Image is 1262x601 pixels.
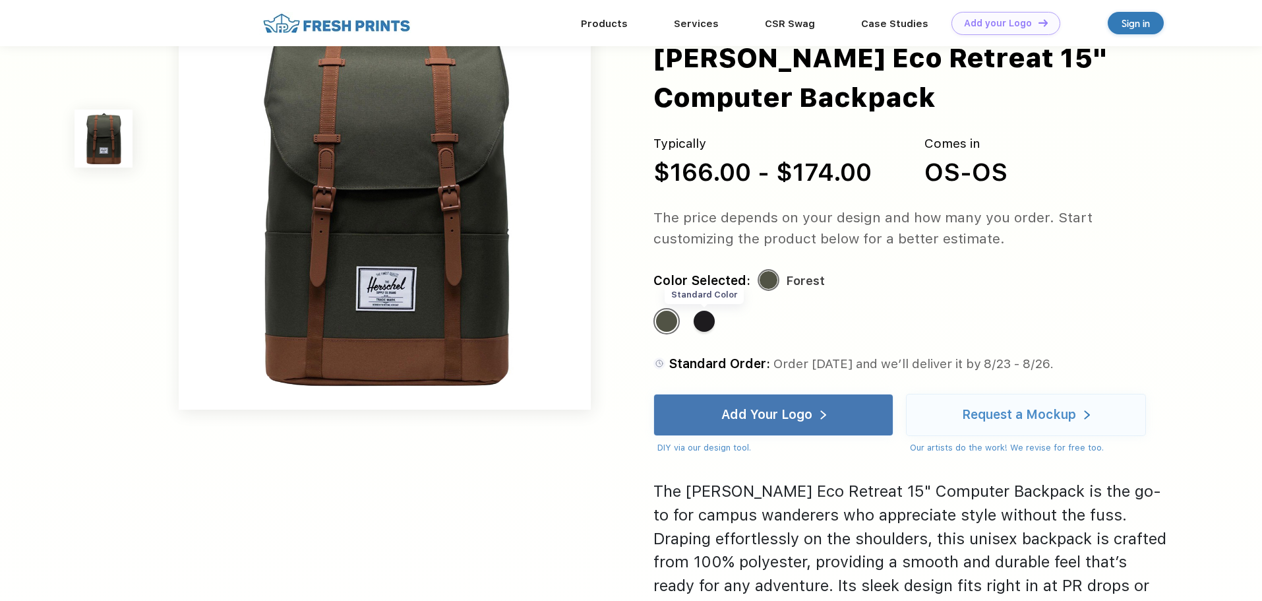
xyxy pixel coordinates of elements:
[964,18,1032,29] div: Add your Logo
[653,135,872,154] div: Typically
[657,441,893,455] div: DIY via our design tool.
[786,270,825,292] div: Forest
[721,408,812,422] div: Add Your Logo
[1038,19,1048,26] img: DT
[694,311,715,332] div: Black
[962,408,1076,422] div: Request a Mockup
[259,12,414,35] img: fo%20logo%202.webp
[820,410,826,420] img: white arrow
[1084,410,1090,420] img: white arrow
[653,207,1171,249] div: The price depends on your design and how many you order. Start customizing the product below for ...
[910,441,1146,455] div: Our artists do the work! We revise for free too.
[924,154,1007,191] div: OS-OS
[656,311,677,332] div: Forest
[653,154,872,191] div: $166.00 - $174.00
[653,38,1221,117] div: [PERSON_NAME] Eco Retreat 15" Computer Backpack
[1108,12,1164,34] a: Sign in
[773,356,1054,371] span: Order [DATE] and we’ll deliver it by 8/23 - 8/26.
[581,18,628,30] a: Products
[669,356,770,371] span: Standard Order:
[1122,16,1150,31] div: Sign in
[653,358,665,369] img: standard order
[653,270,750,292] div: Color Selected:
[75,110,133,168] img: func=resize&h=100
[924,135,1007,154] div: Comes in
